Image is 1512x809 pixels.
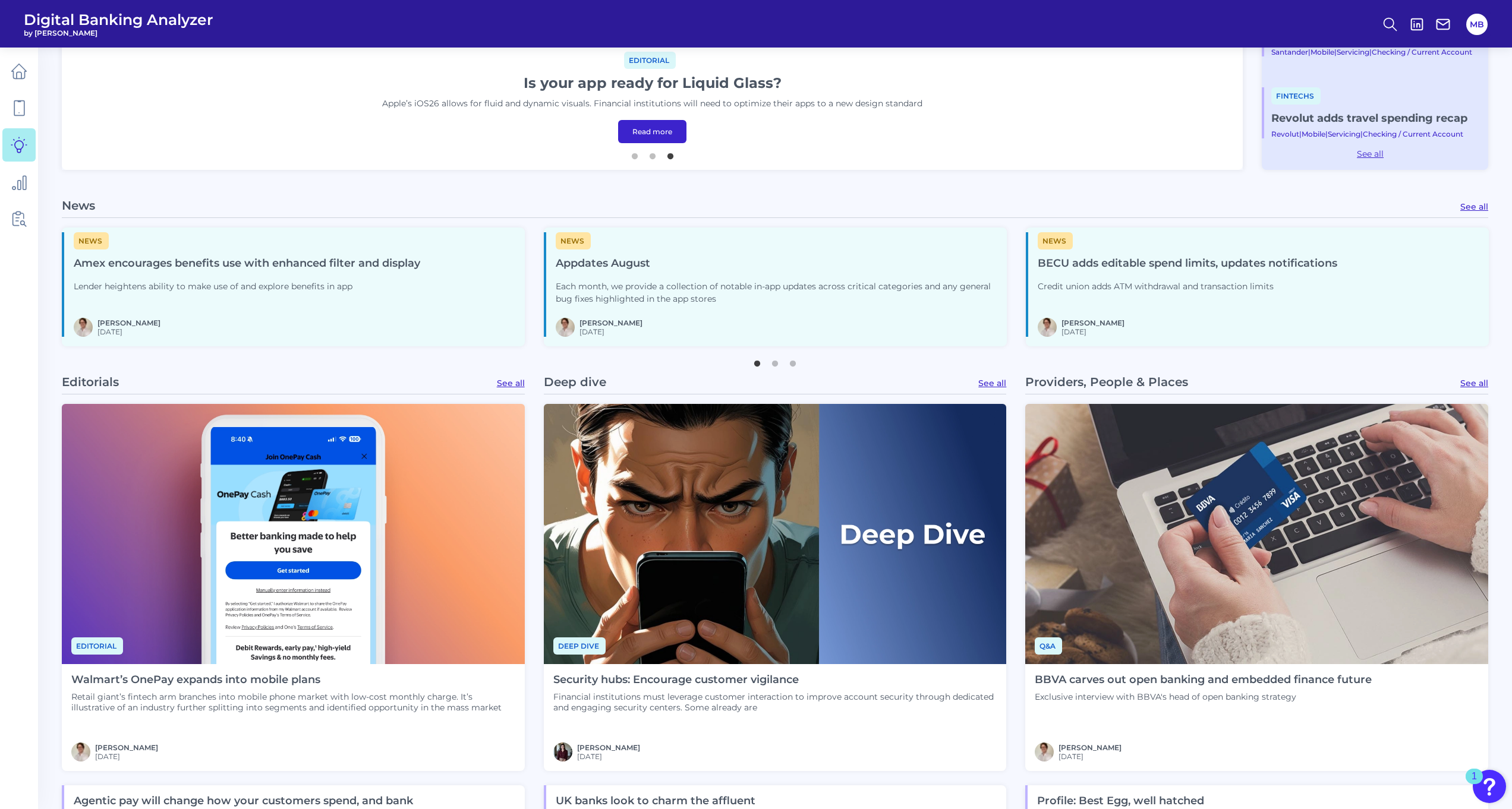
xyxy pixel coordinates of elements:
[618,120,686,143] a: Read more
[24,11,213,29] span: Digital Banking Analyzer
[1299,129,1302,138] span: |
[74,257,420,271] h4: Amex encourages benefits use with enhanced filter and display
[1038,280,1337,293] p: Credit union adds ATM withdrawal and transaction limits
[577,752,640,761] span: [DATE]
[1271,48,1308,56] a: Santander
[553,674,997,687] h4: Security hubs: Encourage customer vigilance
[556,232,591,249] span: News
[71,742,90,761] img: MIchael McCaw
[1308,48,1311,56] span: |
[1334,48,1337,56] span: |
[556,795,997,808] h4: UK banks look to charm the affluent
[1037,795,1246,808] h4: Profile: Best Egg, well hatched
[624,54,676,65] a: Editorial
[1363,129,1463,138] a: Checking / Current Account
[95,752,158,761] span: [DATE]
[74,795,515,808] h4: Agentic pay will change how your customers spend, and bank
[579,318,642,327] a: [PERSON_NAME]
[62,404,525,664] img: News - Phone (3).png
[1460,378,1488,388] a: See all
[556,257,997,271] h4: Appdates August
[71,640,123,651] a: Editorial
[1035,691,1372,702] p: Exclusive interview with BBVA's head of open banking strategy
[664,147,676,159] button: 3
[1328,129,1360,138] a: Servicing
[978,378,1006,388] a: See all
[544,404,1007,664] img: Deep Dives with Right Label.png
[1271,87,1321,105] span: Fintechs
[71,691,515,713] p: Retail giant’s fintech arm branches into mobile phone market with low-cost monthly charge. It’s i...
[71,637,123,655] span: Editorial
[524,74,782,93] h1: Is your app ready for Liquid Glass?
[1311,48,1334,56] a: Mobile
[1038,318,1057,337] img: MIchael McCaw
[1262,148,1479,159] a: See all
[62,375,119,389] p: Editorials
[1025,375,1188,389] p: Providers, People & Places
[1038,232,1073,249] span: News
[71,674,515,687] h4: Walmart’s OnePay expands into mobile plans
[553,637,606,655] span: Deep dive
[24,29,213,37] span: by [PERSON_NAME]
[1038,257,1337,271] h4: BECU adds editable spend limits, updates notifications
[1360,129,1363,138] span: |
[74,232,109,249] span: News
[97,318,160,327] a: [PERSON_NAME]
[1460,201,1488,212] a: See all
[95,743,158,752] a: [PERSON_NAME]
[577,743,640,752] a: [PERSON_NAME]
[647,147,659,159] button: 2
[751,355,763,366] button: 1
[1059,752,1122,761] span: [DATE]
[556,280,997,306] p: Each month, we provide a collection of notable in-app updates across critical categories and any ...
[74,235,109,246] a: News
[553,691,997,713] p: Financial institutions must leverage customer interaction to improve account security through ded...
[1061,327,1124,336] span: [DATE]
[1035,674,1372,687] h4: BBVA carves out open banking and embedded finance future
[74,318,93,337] img: MIchael McCaw
[62,198,95,213] p: News
[1473,770,1506,803] button: Open Resource Center, 1 new notification
[1061,318,1124,327] a: [PERSON_NAME]
[1035,640,1062,651] a: Q&A
[629,147,641,159] button: 1
[497,378,525,388] a: See all
[556,318,575,337] img: MIchael McCaw
[1035,637,1062,655] span: Q&A
[1025,404,1488,664] img: Tarjeta-de-credito-BBVA.jpg
[553,640,606,651] a: Deep dive
[579,327,642,336] span: [DATE]
[1466,14,1488,35] button: MB
[1271,112,1479,125] a: Revolut adds travel spending recap​
[553,742,572,761] img: RNFetchBlobTmp_0b8yx2vy2p867rz195sbp4h.png
[382,97,922,110] p: Apple’s iOS26 allows for fluid and dynamic visuals. Financial institutions will need to optimize ...
[1038,235,1073,246] a: News
[624,52,676,69] span: Editorial
[1372,48,1472,56] a: Checking / Current Account
[74,280,420,293] p: Lender heightens ability to make use of and explore benefits in app
[1472,776,1477,792] div: 1
[1271,129,1299,138] a: Revolut
[544,375,606,389] p: Deep dive
[1369,48,1372,56] span: |
[787,355,799,366] button: 3
[1325,129,1328,138] span: |
[1302,129,1325,138] a: Mobile
[97,327,160,336] span: [DATE]
[769,355,781,366] button: 2
[1035,742,1054,761] img: MIchael McCaw
[1059,743,1122,752] a: [PERSON_NAME]
[556,235,591,246] a: News
[1337,48,1369,56] a: Servicing
[1271,90,1321,101] a: Fintechs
